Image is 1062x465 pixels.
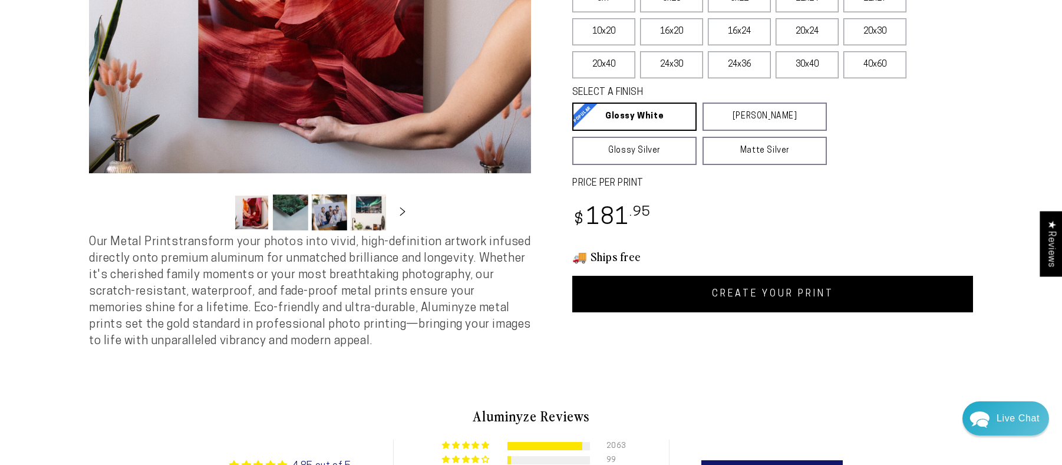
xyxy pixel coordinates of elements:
[572,249,973,264] h3: 🚚 Ships free
[702,103,827,131] a: [PERSON_NAME]
[702,137,827,165] a: Matte Silver
[312,194,347,230] button: Load image 3 in gallery view
[572,18,635,45] label: 10x20
[351,194,386,230] button: Load image 4 in gallery view
[273,194,308,230] button: Load image 2 in gallery view
[843,51,906,78] label: 40x60
[572,103,697,131] a: Glossy White
[442,456,491,464] div: 4% (99) reviews with 4 star rating
[572,51,635,78] label: 20x40
[442,441,491,450] div: 91% (2063) reviews with 5 star rating
[606,442,621,450] div: 2063
[205,199,230,225] button: Slide left
[640,51,703,78] label: 24x30
[572,177,973,190] label: PRICE PER PRINT
[843,18,906,45] label: 20x30
[708,51,771,78] label: 24x36
[640,18,703,45] label: 16x20
[572,207,651,230] bdi: 181
[776,18,839,45] label: 20x24
[187,406,875,426] h2: Aluminyze Reviews
[89,236,531,347] span: Our Metal Prints transform your photos into vivid, high-definition artwork infused directly onto ...
[776,51,839,78] label: 30x40
[1040,211,1062,276] div: Click to open Judge.me floating reviews tab
[629,206,651,219] sup: .95
[574,212,584,228] span: $
[997,401,1040,436] div: Contact Us Directly
[708,18,771,45] label: 16x24
[606,456,621,464] div: 99
[572,86,799,100] legend: SELECT A FINISH
[234,194,269,230] button: Load image 1 in gallery view
[572,276,973,312] a: CREATE YOUR PRINT
[572,137,697,165] a: Glossy Silver
[390,199,415,225] button: Slide right
[962,401,1049,436] div: Chat widget toggle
